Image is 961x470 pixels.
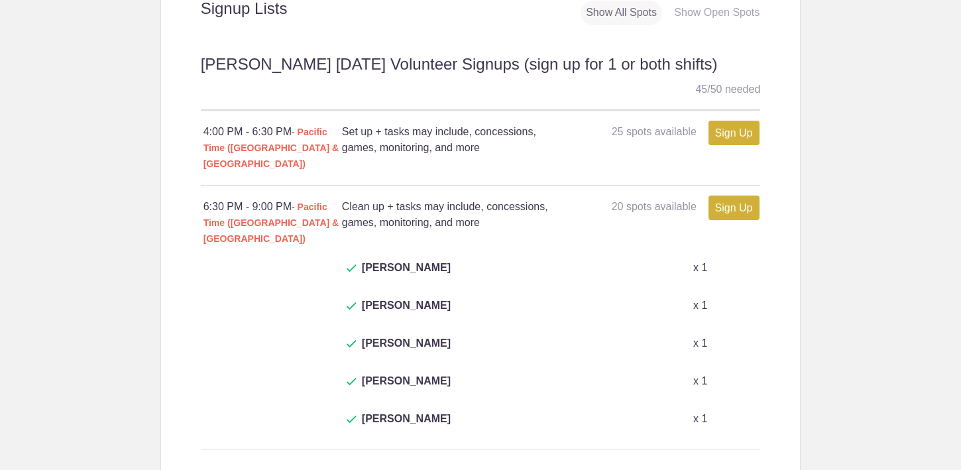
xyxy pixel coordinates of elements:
span: [PERSON_NAME] [362,373,451,405]
span: [PERSON_NAME] [362,335,451,367]
img: Check dark green [347,340,357,348]
h4: Clean up + tasks may include, concessions, games, monitoring, and more [342,199,550,231]
img: Check dark green [347,378,357,386]
p: x 1 [693,373,707,389]
span: [PERSON_NAME] [362,298,451,329]
div: 4:00 PM - 6:30 PM [203,124,342,172]
div: 6:30 PM - 9:00 PM [203,199,342,247]
img: Check dark green [347,302,357,310]
h4: Set up + tasks may include, concessions, games, monitoring, and more [342,124,550,156]
img: Check dark green [347,416,357,424]
span: / [707,84,710,95]
p: x 1 [693,260,707,276]
span: [PERSON_NAME] [362,411,451,443]
img: Check dark green [347,264,357,272]
div: Show Open Spots [669,1,765,25]
span: [PERSON_NAME] [362,260,451,292]
p: x 1 [693,298,707,314]
span: - Pacific Time ([GEOGRAPHIC_DATA] & [GEOGRAPHIC_DATA]) [203,202,339,244]
span: 20 spots available [612,201,697,212]
span: 25 spots available [612,126,697,137]
div: Show All Spots [581,1,662,25]
p: x 1 [693,335,707,351]
span: - Pacific Time ([GEOGRAPHIC_DATA] & [GEOGRAPHIC_DATA]) [203,127,339,169]
a: Sign Up [708,196,760,220]
h2: [PERSON_NAME] [DATE] Volunteer Signups (sign up for 1 or both shifts) [201,53,761,111]
p: x 1 [693,411,707,427]
div: 45 50 needed [695,80,760,99]
a: Sign Up [708,121,760,145]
